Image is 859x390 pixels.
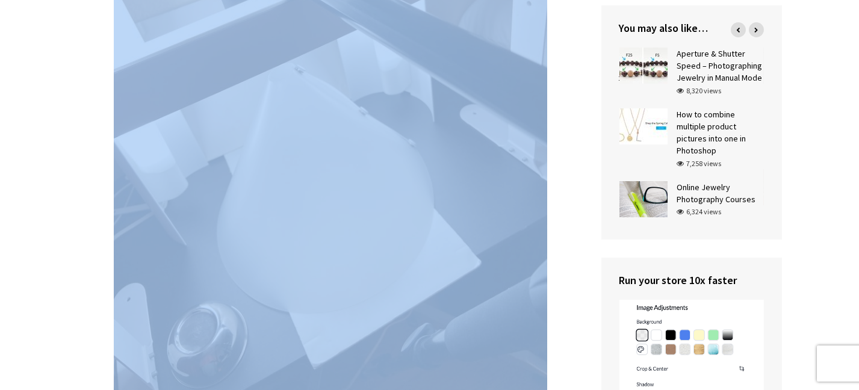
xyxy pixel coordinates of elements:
[677,158,721,169] div: 7,258 views
[677,182,755,205] a: Online Jewelry Photography Courses
[677,48,762,83] a: Aperture & Shutter Speed – Photographing Jewelry in Manual Mode
[619,20,764,36] h4: You may also like…
[677,206,721,217] div: 6,324 views
[677,85,721,96] div: 8,320 views
[619,273,764,288] h4: Run your store 10x faster
[677,109,746,156] a: How to combine multiple product pictures into one in Photoshop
